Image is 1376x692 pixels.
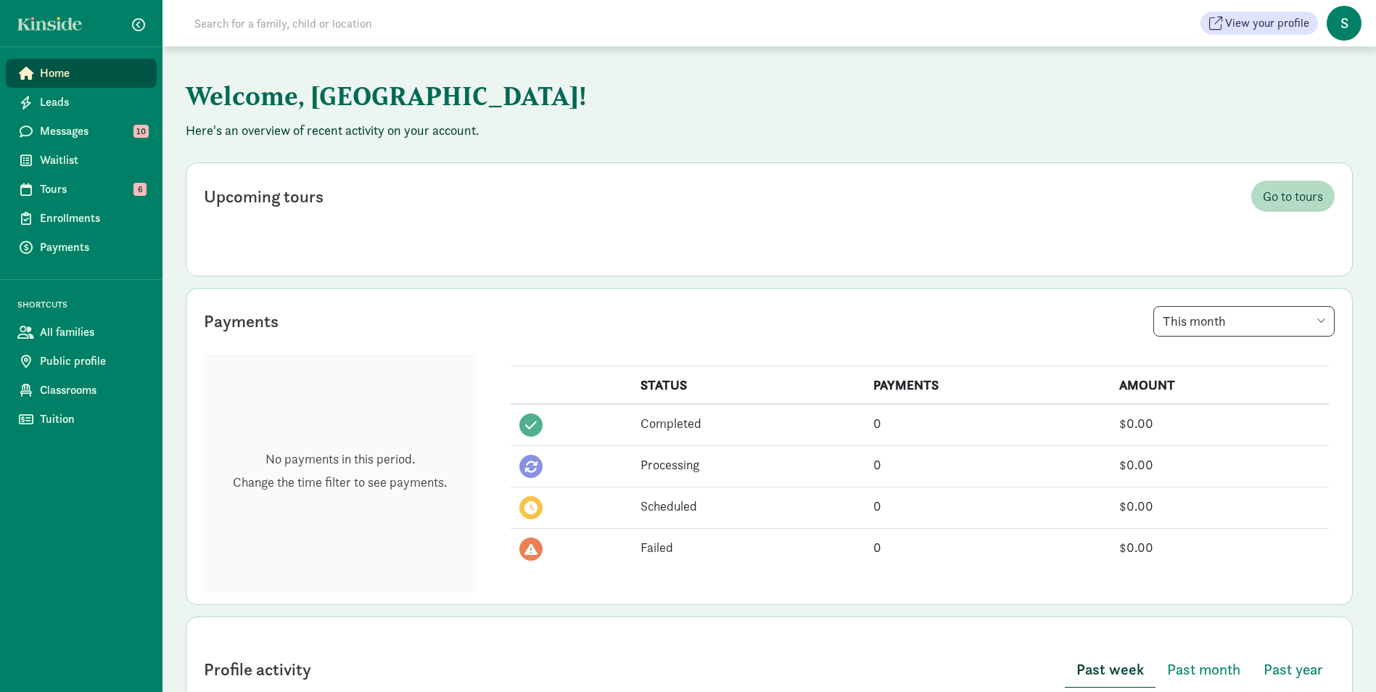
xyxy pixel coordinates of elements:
div: Scheduled [640,496,856,516]
div: Profile activity [204,656,311,683]
input: Search for a family, child or location [186,9,593,38]
div: Completed [640,413,856,433]
span: Tuition [40,411,145,428]
span: 10 [133,125,149,138]
a: Enrollments [6,204,157,233]
p: Here's an overview of recent activity on your account. [186,122,1353,139]
span: Leads [40,94,145,111]
span: Messages [40,123,145,140]
button: View your profile [1200,12,1318,35]
div: $0.00 [1119,413,1320,433]
iframe: Chat Widget [1303,622,1376,692]
span: S [1327,6,1361,41]
a: All families [6,318,157,347]
a: Tours 6 [6,175,157,204]
div: $0.00 [1119,496,1320,516]
button: Past week [1065,652,1155,688]
span: Past month [1167,658,1240,681]
a: Classrooms [6,376,157,405]
div: 0 [873,537,1102,557]
span: Go to tours [1263,186,1323,206]
span: 6 [133,183,147,196]
span: Home [40,65,145,82]
div: $0.00 [1119,537,1320,557]
div: $0.00 [1119,455,1320,474]
span: Classrooms [40,382,145,399]
p: No payments in this period. [233,450,447,468]
th: STATUS [632,366,865,405]
a: Home [6,59,157,88]
a: Tuition [6,405,157,434]
span: Enrollments [40,210,145,227]
span: Payments [40,239,145,256]
span: Past year [1264,658,1323,681]
div: 0 [873,413,1102,433]
div: Processing [640,455,856,474]
div: 0 [873,455,1102,474]
span: Past week [1076,658,1144,681]
span: Public profile [40,353,145,370]
p: Change the time filter to see payments. [233,474,447,491]
div: 0 [873,496,1102,516]
h1: Welcome, [GEOGRAPHIC_DATA]! [186,70,904,122]
span: All families [40,324,145,341]
span: Waitlist [40,152,145,169]
span: View your profile [1225,15,1309,32]
a: Leads [6,88,157,117]
a: Payments [6,233,157,262]
div: Payments [204,308,279,334]
div: Upcoming tours [204,184,324,210]
div: Failed [640,537,856,557]
button: Past year [1252,652,1335,687]
a: Go to tours [1251,181,1335,212]
a: Public profile [6,347,157,376]
span: Tours [40,181,145,198]
button: Past month [1155,652,1252,687]
a: Waitlist [6,146,157,175]
a: Messages 10 [6,117,157,146]
th: AMOUNT [1111,366,1329,405]
th: PAYMENTS [865,366,1111,405]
